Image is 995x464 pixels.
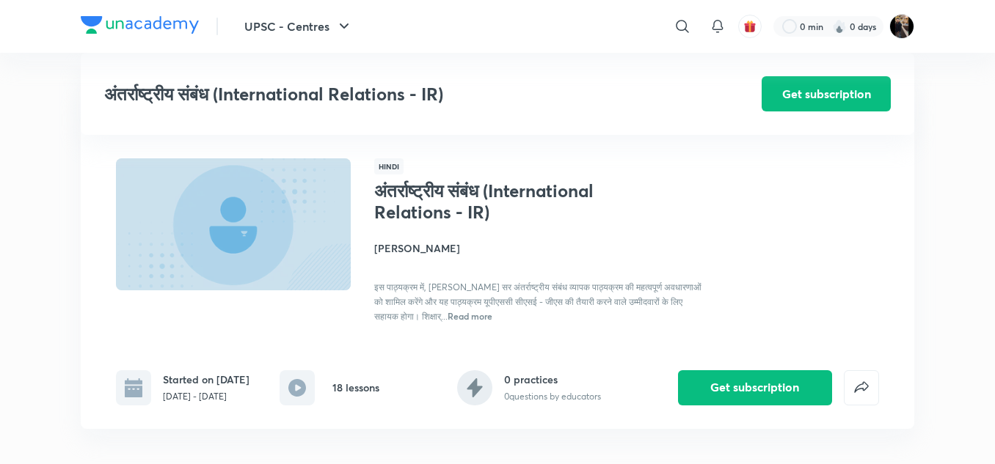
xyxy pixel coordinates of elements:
img: Company Logo [81,16,199,34]
h6: 18 lessons [332,380,379,395]
p: 0 questions by educators [504,390,601,403]
button: Get subscription [678,370,832,405]
h3: अंतर्राष्ट्रीय संबंध (International Relations - IR) [104,84,679,105]
img: streak [832,19,847,34]
span: Read more [448,310,492,322]
img: amit tripathi [889,14,914,39]
span: इस पाठ्यक्रम में, [PERSON_NAME] सर अंतर्राष्ट्रीय संबंध व्यापक पाठ्यक्रम की महत्वपूर्ण अवधारणाओं ... [374,281,701,322]
span: Hindi [374,158,404,174]
button: UPSC - Centres [236,12,362,41]
h6: Started on [DATE] [163,372,249,387]
h4: [PERSON_NAME] [374,240,703,256]
img: avatar [743,20,757,33]
button: false [844,370,879,405]
img: Thumbnail [114,157,353,292]
h6: 0 practices [504,372,601,387]
p: [DATE] - [DATE] [163,390,249,403]
h1: अंतर्राष्ट्रीय संबंध (International Relations - IR) [374,180,614,223]
button: avatar [738,15,762,38]
button: Get subscription [762,76,891,111]
a: Company Logo [81,16,199,37]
